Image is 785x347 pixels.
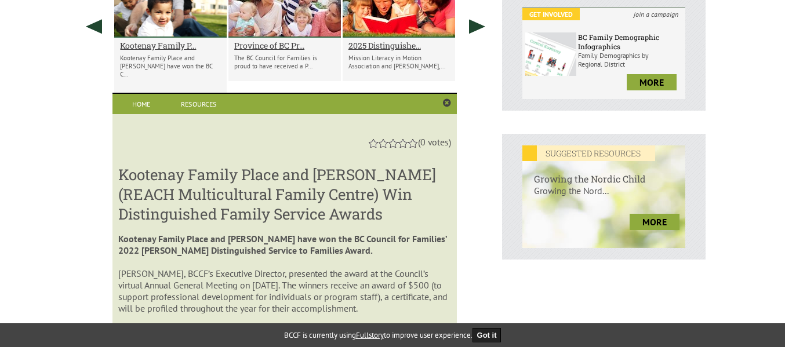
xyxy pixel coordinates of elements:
a: Fullstory [356,330,384,340]
a: more [627,74,677,90]
p: Mission Literacy in Motion Association and [PERSON_NAME],... [348,54,449,70]
a: Province of BC Pr... [234,40,335,51]
a: 2 [379,139,388,148]
h6: BC Family Demographic Infographics [578,32,682,51]
em: SUGGESTED RESOURCES [522,145,655,161]
em: Get Involved [522,8,580,20]
span: (0 votes) [418,136,451,148]
h3: Kootenay Family Place and [PERSON_NAME] (REACH Multicultural Family Centre) Win Distinguished Fam... [118,165,450,224]
a: more [630,214,679,230]
a: Close [443,98,451,108]
a: 5 [408,139,417,148]
a: Resources [170,94,227,114]
h6: Growing the Nordic Child [522,161,685,185]
p: Family Demographics by Regional District [578,51,682,68]
i: join a campaign [627,8,685,20]
a: 4 [398,139,408,148]
a: Home [112,94,170,114]
strong: Kootenay Family Place and [PERSON_NAME] have won the BC Council for Families’ 2022 [PERSON_NAME] ... [118,233,447,256]
a: Kootenay Family P... [120,40,221,51]
p: Kootenay Family Place and [PERSON_NAME] have won the BC C... [120,54,221,78]
button: Got it [473,328,501,342]
a: 2025 Distinguishe... [348,40,449,51]
p: Growing the Nord... [522,185,685,208]
a: 1 [369,139,378,148]
a: 3 [388,139,398,148]
p: The BC Council for Families is proud to have received a P... [234,54,335,70]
